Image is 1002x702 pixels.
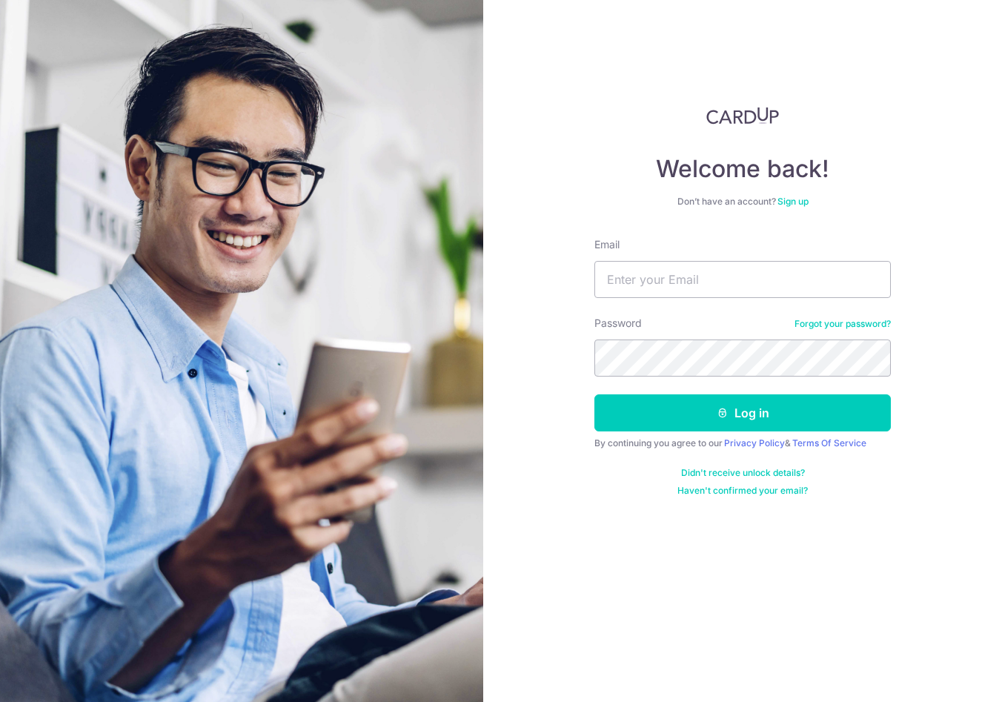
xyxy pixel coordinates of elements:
a: Forgot your password? [794,318,891,330]
img: CardUp Logo [706,107,779,125]
h4: Welcome back! [594,154,891,184]
input: Enter your Email [594,261,891,298]
button: Log in [594,394,891,431]
label: Password [594,316,642,331]
label: Email [594,237,620,252]
div: Don’t have an account? [594,196,891,208]
a: Terms Of Service [792,437,866,448]
a: Didn't receive unlock details? [681,467,805,479]
a: Sign up [777,196,809,207]
a: Privacy Policy [724,437,785,448]
div: By continuing you agree to our & [594,437,891,449]
a: Haven't confirmed your email? [677,485,808,497]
